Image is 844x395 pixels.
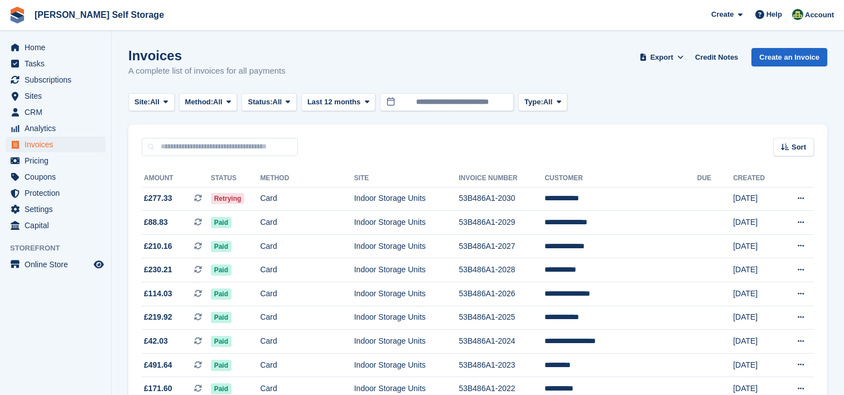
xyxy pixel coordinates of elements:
[144,240,172,252] span: £210.16
[142,170,211,187] th: Amount
[459,282,544,306] td: 53B486A1-2026
[733,170,780,187] th: Created
[354,234,459,258] td: Indoor Storage Units
[733,306,780,330] td: [DATE]
[518,93,567,112] button: Type: All
[354,170,459,187] th: Site
[792,9,803,20] img: Julie Williams
[459,330,544,354] td: 53B486A1-2024
[733,353,780,377] td: [DATE]
[248,97,272,108] span: Status:
[6,185,105,201] a: menu
[92,258,105,271] a: Preview store
[637,48,686,66] button: Export
[144,311,172,323] span: £219.92
[543,97,553,108] span: All
[211,312,232,323] span: Paid
[792,142,806,153] span: Sort
[459,170,544,187] th: Invoice Number
[354,306,459,330] td: Indoor Storage Units
[6,72,105,88] a: menu
[6,121,105,136] a: menu
[354,282,459,306] td: Indoor Storage Units
[354,211,459,235] td: Indoor Storage Units
[711,9,734,20] span: Create
[128,48,286,63] h1: Invoices
[260,187,354,211] td: Card
[25,185,91,201] span: Protection
[544,170,697,187] th: Customer
[805,9,834,21] span: Account
[144,359,172,371] span: £491.64
[650,52,673,63] span: Export
[30,6,168,24] a: [PERSON_NAME] Self Storage
[144,216,168,228] span: £88.83
[25,169,91,185] span: Coupons
[459,234,544,258] td: 53B486A1-2027
[25,201,91,217] span: Settings
[25,218,91,233] span: Capital
[751,48,827,66] a: Create an Invoice
[25,257,91,272] span: Online Store
[211,336,232,347] span: Paid
[144,264,172,276] span: £230.21
[260,330,354,354] td: Card
[179,93,238,112] button: Method: All
[211,360,232,371] span: Paid
[144,383,172,394] span: £171.60
[144,288,172,300] span: £114.03
[260,258,354,282] td: Card
[733,234,780,258] td: [DATE]
[733,258,780,282] td: [DATE]
[25,72,91,88] span: Subscriptions
[150,97,160,108] span: All
[273,97,282,108] span: All
[185,97,214,108] span: Method:
[211,288,232,300] span: Paid
[354,330,459,354] td: Indoor Storage Units
[128,93,175,112] button: Site: All
[459,211,544,235] td: 53B486A1-2029
[6,257,105,272] a: menu
[211,217,232,228] span: Paid
[144,335,168,347] span: £42.03
[260,353,354,377] td: Card
[307,97,360,108] span: Last 12 months
[691,48,742,66] a: Credit Notes
[697,170,733,187] th: Due
[6,201,105,217] a: menu
[25,40,91,55] span: Home
[211,383,232,394] span: Paid
[6,40,105,55] a: menu
[354,187,459,211] td: Indoor Storage Units
[260,211,354,235] td: Card
[459,353,544,377] td: 53B486A1-2023
[242,93,296,112] button: Status: All
[459,306,544,330] td: 53B486A1-2025
[213,97,223,108] span: All
[733,211,780,235] td: [DATE]
[733,187,780,211] td: [DATE]
[6,153,105,168] a: menu
[524,97,543,108] span: Type:
[260,170,354,187] th: Method
[10,243,111,254] span: Storefront
[733,282,780,306] td: [DATE]
[144,192,172,204] span: £277.33
[6,56,105,71] a: menu
[260,234,354,258] td: Card
[766,9,782,20] span: Help
[6,88,105,104] a: menu
[211,241,232,252] span: Paid
[211,264,232,276] span: Paid
[25,153,91,168] span: Pricing
[128,65,286,78] p: A complete list of invoices for all payments
[211,193,245,204] span: Retrying
[6,169,105,185] a: menu
[459,258,544,282] td: 53B486A1-2028
[25,137,91,152] span: Invoices
[211,170,261,187] th: Status
[25,121,91,136] span: Analytics
[260,306,354,330] td: Card
[6,218,105,233] a: menu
